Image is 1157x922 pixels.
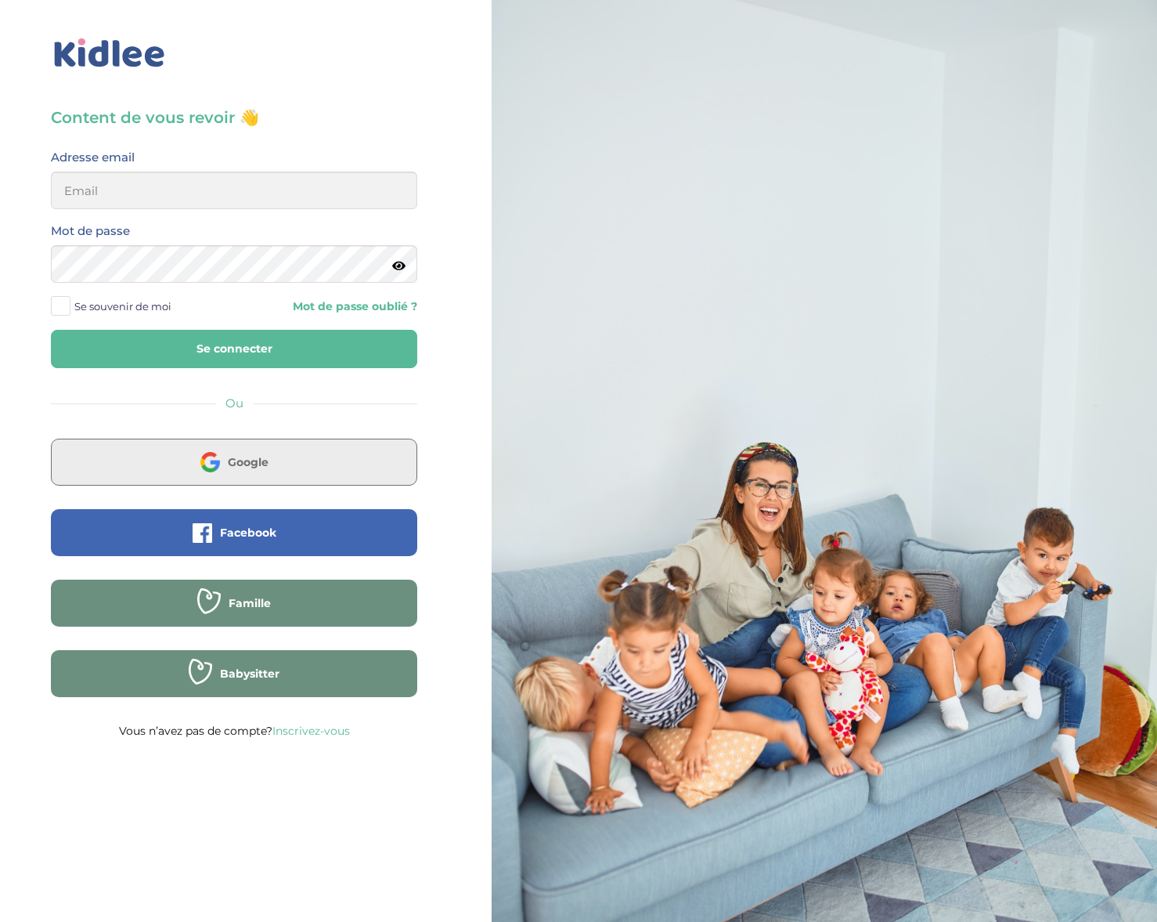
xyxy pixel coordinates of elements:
[51,677,417,692] a: Babysitter
[51,465,417,480] a: Google
[51,606,417,621] a: Famille
[51,580,417,627] button: Famille
[51,147,135,168] label: Adresse email
[225,396,243,410] span: Ou
[228,454,269,470] span: Google
[51,172,417,209] input: Email
[51,35,168,71] img: logo_kidlee_bleu
[51,221,130,241] label: Mot de passe
[51,721,417,741] p: Vous n’avez pas de compte?
[193,523,212,543] img: facebook.png
[51,650,417,697] button: Babysitter
[246,299,417,314] a: Mot de passe oublié ?
[51,509,417,556] button: Facebook
[220,525,276,541] span: Facebook
[229,595,271,611] span: Famille
[74,296,171,316] span: Se souvenir de moi
[51,439,417,486] button: Google
[220,666,279,682] span: Babysitter
[51,330,417,368] button: Se connecter
[200,452,220,472] img: google.png
[51,536,417,551] a: Facebook
[272,724,350,738] a: Inscrivez-vous
[51,107,417,128] h3: Content de vous revoir 👋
